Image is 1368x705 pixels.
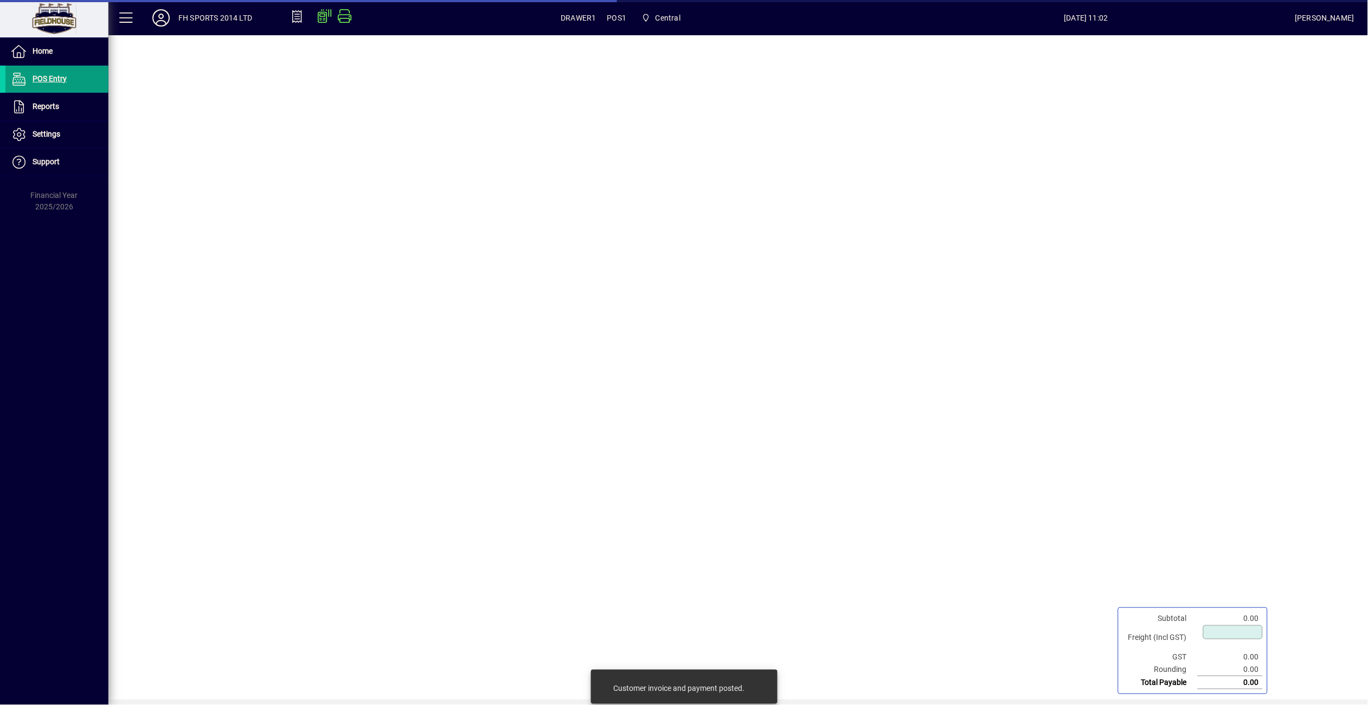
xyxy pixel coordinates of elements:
span: Central [637,8,685,28]
td: 0.00 [1198,612,1263,625]
span: [DATE] 11:02 [877,9,1295,27]
td: 0.00 [1198,676,1263,689]
span: DRAWER1 [561,9,596,27]
td: 0.00 [1198,663,1263,676]
td: Total Payable [1123,676,1198,689]
span: POS1 [607,9,627,27]
td: Freight (Incl GST) [1123,625,1198,651]
td: Subtotal [1123,612,1198,625]
td: Rounding [1123,663,1198,676]
span: Reports [33,102,59,111]
a: Home [5,38,108,65]
span: POS Entry [33,74,67,83]
div: Customer invoice and payment posted. [613,683,744,694]
a: Settings [5,121,108,148]
div: FH SPORTS 2014 LTD [178,9,252,27]
span: Home [33,47,53,55]
a: Reports [5,93,108,120]
td: 0.00 [1198,651,1263,663]
span: Support [33,157,60,166]
span: Settings [33,130,60,138]
td: GST [1123,651,1198,663]
span: Central [656,9,680,27]
button: Profile [144,8,178,28]
div: [PERSON_NAME] [1295,9,1354,27]
a: Support [5,149,108,176]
